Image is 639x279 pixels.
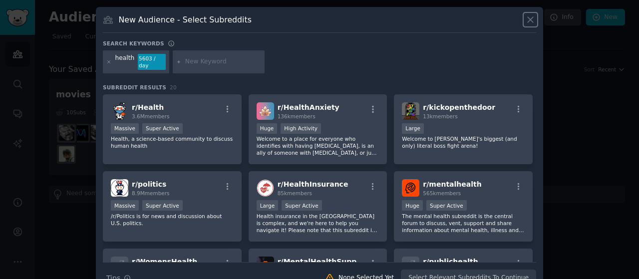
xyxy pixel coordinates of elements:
img: HealthInsurance [257,179,274,197]
span: r/ MentalHealthSupport [278,258,368,266]
div: Super Active [142,200,183,211]
div: Massive [111,123,139,134]
span: r/ WomensHealth [132,258,197,266]
img: politics [111,179,128,197]
p: Welcome to a place for everyone who identifies with having [MEDICAL_DATA], is an ally of someone ... [257,135,379,156]
span: 3.6M members [132,113,170,119]
img: mentalhealth [402,179,419,197]
span: r/ Health [132,103,164,111]
div: health [115,54,135,70]
span: 85k members [278,190,312,196]
div: Large [257,200,279,211]
span: 20 [170,84,177,90]
span: 565k members [423,190,461,196]
div: Huge [402,200,423,211]
span: 136k members [278,113,316,119]
span: r/ mentalhealth [423,180,481,188]
p: The mental health subreddit is the central forum to discuss, vent, support and share information ... [402,213,525,234]
span: 8.9M members [132,190,170,196]
p: Health, a science-based community to discuss human health [111,135,234,149]
div: 5603 / day [138,54,166,70]
p: /r/Politics is for news and discussion about U.S. politics. [111,213,234,227]
input: New Keyword [185,57,261,66]
h3: Search keywords [103,40,164,47]
img: MentalHealthSupport [257,257,274,274]
h3: New Audience - Select Subreddits [119,14,252,25]
span: r/ politics [132,180,166,188]
div: Massive [111,200,139,211]
span: Subreddit Results [103,84,166,91]
p: Health insurance in the [GEOGRAPHIC_DATA] is complex, and we're here to help you navigate it! Ple... [257,213,379,234]
p: Welcome to [PERSON_NAME]'s biggest (and only) literal boss fight arena! [402,135,525,149]
div: High Activity [281,123,321,134]
span: r/ kickopenthedoor [423,103,495,111]
div: Large [402,123,424,134]
div: Super Active [282,200,322,211]
div: Huge [257,123,278,134]
img: Health [111,102,128,120]
span: r/ publichealth [423,258,478,266]
div: Super Active [142,123,183,134]
span: r/ HealthAnxiety [278,103,339,111]
span: r/ HealthInsurance [278,180,348,188]
span: 13k members [423,113,457,119]
div: Super Active [426,200,467,211]
img: kickopenthedoor [402,102,419,120]
img: HealthAnxiety [257,102,274,120]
